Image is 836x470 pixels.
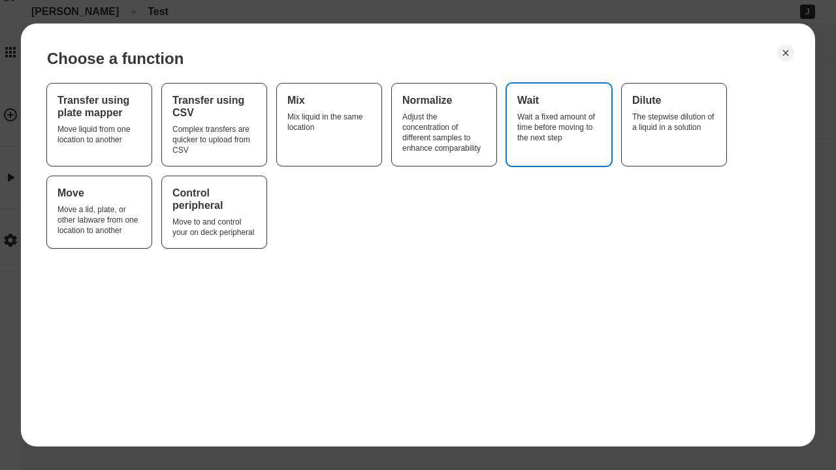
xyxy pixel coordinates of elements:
div: Normalize [402,94,486,106]
div: Control peripheral [172,187,256,211]
div: Move liquid from one location to another [57,124,141,145]
div: The stepwise dilution of a liquid in a solution [632,112,716,133]
button: Transfer using CSVComplex transfers are quicker to upload from CSV [162,84,266,166]
button: DiluteThe stepwise dilution of a liquid in a solution [622,84,726,166]
button: WaitWait a fixed amount of time before moving to the next step [507,84,611,166]
div: Adjust the concentration of different samples to enhance comparability [402,112,486,153]
div: Wait [517,94,601,106]
div: Move to and control your on deck peripheral [172,217,256,238]
div: Wait a fixed amount of time before moving to the next step [517,112,601,143]
div: Complex transfers are quicker to upload from CSV [172,124,256,155]
div: Transfer using CSV [172,94,256,119]
button: MixMix liquid in the same location [277,84,381,166]
button: Close [777,44,794,61]
button: NormalizeAdjust the concentration of different samples to enhance comparability [392,84,496,166]
div: Choose a function [47,50,184,68]
div: Mix [287,94,371,106]
button: Control peripheralMove to and control your on deck peripheral [162,176,266,248]
div: Move [57,187,141,199]
div: Transfer using plate mapper [57,94,141,119]
div: Move a lid, plate, or other labware from one location to another [57,204,141,236]
div: Mix liquid in the same location [287,112,371,133]
button: MoveMove a lid, plate, or other labware from one location to another [47,176,152,248]
div: Dilute [632,94,716,106]
button: Transfer using plate mapperMove liquid from one location to another [47,84,152,166]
